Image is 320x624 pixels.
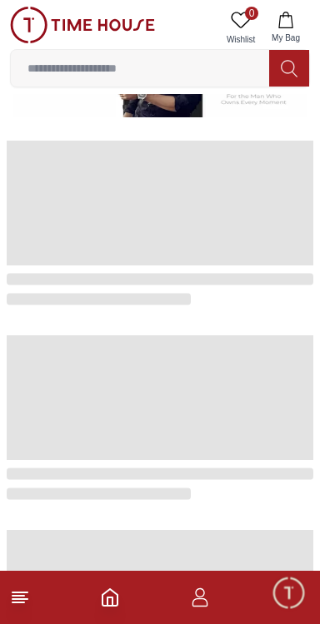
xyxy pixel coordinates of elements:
[262,7,310,49] button: My Bag
[100,587,120,607] a: Home
[245,7,258,20] span: 0
[10,7,155,43] img: ...
[220,7,262,49] a: 0Wishlist
[220,33,262,46] span: Wishlist
[271,575,307,612] div: Chat Widget
[265,32,307,44] span: My Bag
